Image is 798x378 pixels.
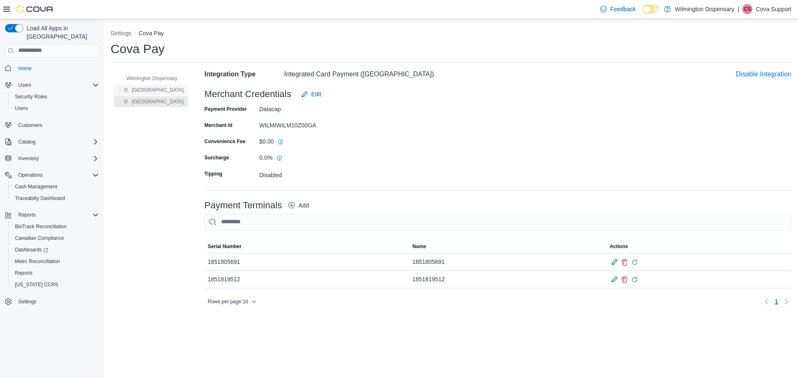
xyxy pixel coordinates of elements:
[204,214,791,230] input: This is a search bar. As you type, the results lower in the page will automatically filter.
[259,168,282,178] div: Disabled
[2,153,102,164] button: Inventory
[771,295,781,308] button: Page 1 of 1
[8,279,102,290] button: [US_STATE] CCRS
[18,298,36,305] span: Settings
[259,154,371,161] div: 0.0%
[15,63,99,73] span: Home
[12,245,99,255] span: Dashboards
[15,297,39,307] a: Settings
[8,193,102,204] button: Traceabilty Dashboard
[311,90,321,98] span: Edit
[675,4,734,14] p: Wilmington Dispensary
[597,1,639,17] a: Feedback
[259,119,371,129] div: WILMIWILM10Z00GA
[298,86,325,102] button: Edit
[12,245,52,255] a: Dashboards
[132,98,184,105] span: [GEOGRAPHIC_DATA]
[208,274,240,284] span: 1851819512
[412,257,445,267] span: 1851805691
[12,268,36,278] a: Reports
[15,170,46,180] button: Operations
[18,82,31,88] span: Users
[12,268,99,278] span: Reports
[775,298,778,306] span: 1
[23,24,99,41] span: Load All Apps in [GEOGRAPHIC_DATA]
[761,297,771,307] button: Previous page
[15,258,60,265] span: Metrc Reconciliation
[2,295,102,307] button: Settings
[12,222,70,232] a: BioTrack Reconciliation
[18,155,39,162] span: Inventory
[2,136,102,148] button: Catalog
[12,103,31,113] a: Users
[761,295,791,308] nav: Pagination for table: MemoryTable from EuiInMemoryTable
[5,59,99,329] nav: Complex example
[15,137,99,147] span: Catalog
[12,193,68,203] a: Traceabilty Dashboard
[2,119,102,131] button: Customers
[208,298,248,305] span: Rows per page : 10
[288,202,309,209] button: Add
[8,232,102,244] button: Canadian Compliance
[126,75,177,82] span: Wilmington Dispensary
[610,5,635,13] span: Feedback
[8,267,102,279] button: Reports
[12,182,99,192] span: Cash Management
[111,30,132,37] button: Settings
[204,200,282,210] h3: Payment Terminals
[208,243,241,250] span: Serial Number
[8,244,102,256] a: Dashboards
[610,243,628,250] span: Actions
[15,210,99,220] span: Reports
[15,93,47,100] span: Security Roles
[139,30,164,37] button: Cova Pay
[15,210,39,220] button: Reports
[259,102,371,112] div: Datacap
[17,5,54,13] img: Cova
[15,223,67,230] span: BioTrack Reconciliation
[204,240,409,253] button: Serial Number
[18,172,43,178] span: Operations
[18,122,42,129] span: Customers
[15,154,99,163] span: Inventory
[204,106,247,112] label: Payment Provider
[8,256,102,267] button: Metrc Reconciliation
[756,4,791,14] p: Cova Support
[736,69,791,79] button: Disable Integration
[606,240,791,253] button: Actions
[204,297,260,307] button: Rows per page:10
[409,240,606,253] button: Name
[15,281,58,288] span: [US_STATE] CCRS
[15,270,32,276] span: Reports
[298,202,309,209] span: Add
[115,73,181,83] button: Wilmington Dispensary
[620,275,630,285] button: Delete Payment Terminal
[412,243,426,250] span: Name
[204,122,232,129] label: Merchant Id
[120,85,187,95] button: [GEOGRAPHIC_DATA]
[204,138,246,145] label: Convenience Fee
[610,257,620,267] button: Edit Payment Terminal
[18,65,32,72] span: Home
[738,4,739,14] p: |
[12,280,99,290] span: Washington CCRS
[620,257,630,267] button: Delete Payment Terminal
[15,170,99,180] span: Operations
[259,138,371,145] div: $0.00
[18,139,35,145] span: Catalog
[15,195,65,202] span: Traceabilty Dashboard
[610,274,620,284] button: Edit Payment Terminal
[15,296,99,307] span: Settings
[15,246,48,253] span: Dashboards
[12,256,99,266] span: Metrc Reconciliation
[630,275,640,285] button: Download Update on Payment Terminal
[8,91,102,102] button: Security Roles
[132,87,184,93] span: [GEOGRAPHIC_DATA]
[15,183,57,190] span: Cash Management
[742,4,752,14] div: Cova Support
[276,155,283,161] svg: Info
[2,62,102,74] button: Home
[204,171,222,177] label: Tipping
